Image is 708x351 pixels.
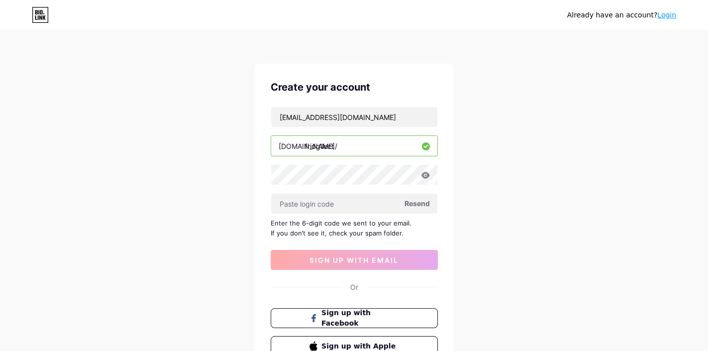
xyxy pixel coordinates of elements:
[271,308,438,328] button: Sign up with Facebook
[271,218,438,238] div: Enter the 6-digit code we sent to your email. If you don’t see it, check your spam folder.
[567,10,676,20] div: Already have an account?
[350,282,358,292] div: Or
[279,141,337,151] div: [DOMAIN_NAME]/
[271,107,437,127] input: Email
[657,11,676,19] a: Login
[405,198,430,209] span: Resend
[321,308,399,329] span: Sign up with Facebook
[271,136,437,156] input: username
[271,194,437,214] input: Paste login code
[309,256,399,264] span: sign up with email
[271,80,438,95] div: Create your account
[271,250,438,270] button: sign up with email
